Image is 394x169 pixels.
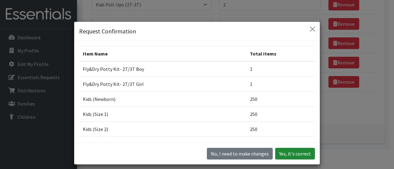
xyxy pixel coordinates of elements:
[246,46,315,62] th: Total Items
[246,61,315,77] td: 1
[308,24,317,34] button: Close
[79,107,246,122] td: Kids (Size 1)
[246,107,315,122] td: 250
[246,122,315,137] td: 250
[79,61,246,77] td: Fly&Dry Potty Kit- 2T/3T Boy
[246,92,315,107] td: 250
[79,122,246,137] td: Kids (Size 2)
[79,27,136,36] h5: Request Confirmation
[79,46,246,62] th: Item Name
[246,137,315,152] td: 500
[79,92,246,107] td: Kids (Newborn)
[79,77,246,92] td: Fly&Dry Potty Kit- 2T/3T Girl
[275,148,315,159] button: Yes, it's correct
[207,148,273,159] button: No I need to make changes
[79,137,246,152] td: Kids (Size 3)
[246,77,315,92] td: 1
